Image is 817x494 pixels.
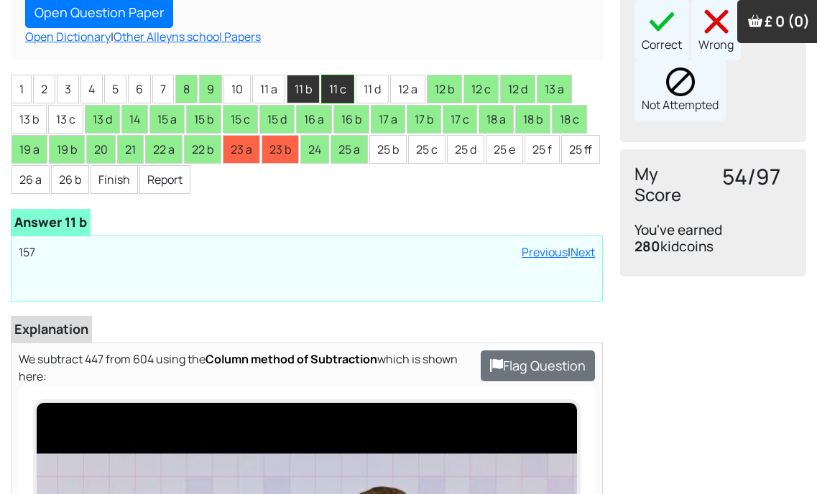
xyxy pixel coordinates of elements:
p: 157 [19,243,595,261]
li: 25 b [369,135,407,164]
li: 25 f [525,135,560,164]
b: Column method of Subtraction [206,351,377,367]
li: 25 a [331,135,368,164]
li: 18 a [479,105,514,134]
div: | [522,243,595,261]
img: block.png [666,67,695,96]
li: 11 c [321,75,354,103]
li: Finish [91,165,138,194]
li: 5 [104,75,126,103]
li: 14 [121,105,148,134]
li: 24 [300,135,329,164]
li: 11 d [356,75,389,103]
li: 25 c [408,135,446,164]
li: 15 a [149,105,185,134]
li: 4 [80,75,103,103]
li: 19 a [11,135,47,164]
li: 17 b [407,105,441,134]
li: 25 e [486,135,523,164]
b: 280 [634,237,660,256]
li: 12 c [463,75,499,103]
li: 10 [223,75,251,103]
li: 13 b [11,105,47,134]
li: 12 d [500,75,535,103]
li: 13 c [48,105,83,134]
a: Previous [522,244,568,260]
div: | [25,28,588,45]
li: Report [139,165,190,194]
li: 17 a [371,105,405,134]
li: 16 a [296,105,332,134]
a: Next [571,244,595,260]
li: 22 b [184,135,221,164]
span: £ 0 (0) [765,11,810,31]
li: 12 b [427,75,462,103]
img: right40x40.png [647,7,676,36]
li: 23 a [223,135,260,164]
li: 22 a [145,135,183,164]
li: 15 b [186,105,221,134]
li: 13 a [537,75,572,103]
li: 19 b [49,135,85,164]
li: 11 b [287,75,320,103]
li: 23 b [262,135,299,164]
li: 18 b [515,105,550,134]
li: 7 [152,75,174,103]
li: 11 a [252,75,285,103]
h4: You've earned kidcoins [634,222,792,255]
li: 21 [117,135,144,164]
a: Open Dictionary [25,29,111,45]
li: 25 ff [561,135,600,164]
li: 17 c [443,105,477,134]
img: Your items in the shopping basket [748,14,762,28]
b: Answer 11 b [14,213,87,230]
li: 26 a [11,165,50,194]
li: 1 [11,75,32,103]
li: 3 [57,75,79,103]
li: 12 a [390,75,425,103]
li: 2 [33,75,55,103]
li: 15 c [223,105,258,134]
li: 15 d [259,105,295,134]
li: 25 d [447,135,484,164]
h4: My Score [634,164,704,205]
li: 9 [199,75,222,103]
li: 20 [86,135,116,164]
b: Explanation [14,320,88,337]
li: 8 [175,75,198,103]
li: 26 b [51,165,89,194]
img: cross40x40.png [702,7,731,36]
li: 6 [128,75,151,103]
li: 13 d [85,105,120,134]
li: 18 c [552,105,587,134]
h3: 54/97 [722,164,792,190]
button: Flag Question [481,350,595,381]
li: 16 b [333,105,369,134]
a: Other Alleyns school Papers [114,29,261,45]
div: Not Attempted [634,60,726,121]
